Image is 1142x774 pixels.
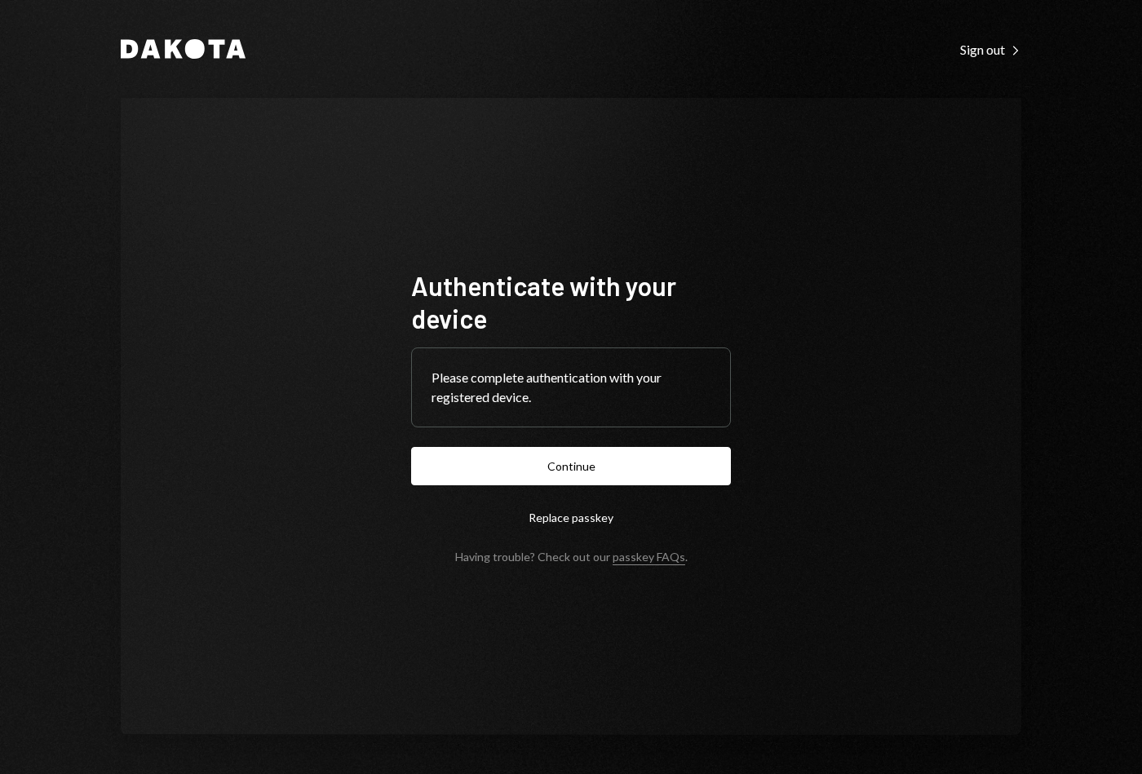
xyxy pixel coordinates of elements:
div: Having trouble? Check out our . [455,550,688,564]
button: Replace passkey [411,498,731,537]
h1: Authenticate with your device [411,269,731,334]
button: Continue [411,447,731,485]
div: Please complete authentication with your registered device. [432,368,710,407]
a: Sign out [960,40,1021,58]
a: passkey FAQs [613,550,685,565]
div: Sign out [960,42,1021,58]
